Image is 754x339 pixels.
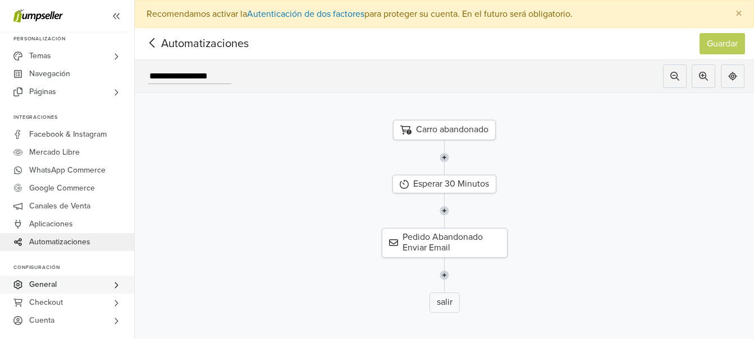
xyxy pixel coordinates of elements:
[29,143,80,161] span: Mercado Libre
[29,65,70,83] span: Navegación
[29,294,63,312] span: Checkout
[29,276,57,294] span: General
[144,35,231,52] span: Automatizaciones
[13,264,134,271] p: Configuración
[29,161,106,179] span: WhatsApp Commerce
[700,33,745,54] button: Guardar
[29,197,90,215] span: Canales de Venta
[382,228,508,257] div: Pedido Abandonado Enviar Email
[29,233,90,251] span: Automatizaciones
[13,36,134,43] p: Personalización
[724,1,753,27] button: Close
[440,258,449,292] img: line-7960e5f4d2b50ad2986e.svg
[13,114,134,121] p: Integraciones
[29,83,56,101] span: Páginas
[735,6,742,22] span: ×
[440,193,449,228] img: line-7960e5f4d2b50ad2986e.svg
[29,312,54,329] span: Cuenta
[29,215,73,233] span: Aplicaciones
[247,8,364,20] a: Autenticación de dos factores
[29,179,95,197] span: Google Commerce
[393,120,496,140] div: Carro abandonado
[440,140,449,175] img: line-7960e5f4d2b50ad2986e.svg
[29,47,51,65] span: Temas
[29,126,107,143] span: Facebook & Instagram
[392,175,496,193] div: Esperar 30 Minutos
[429,292,460,313] div: salir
